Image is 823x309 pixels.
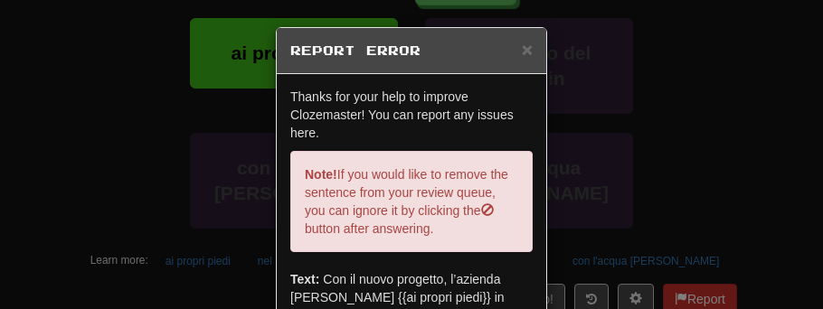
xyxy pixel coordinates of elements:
[305,167,337,182] strong: Note!
[290,88,533,142] p: Thanks for your help to improve Clozemaster! You can report any issues here.
[522,40,533,59] button: Close
[290,272,319,286] strong: Text:
[522,39,533,60] span: ×
[290,42,533,60] h5: Report Error
[290,151,533,252] p: If you would like to remove the sentence from your review queue, you can ignore it by clicking th...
